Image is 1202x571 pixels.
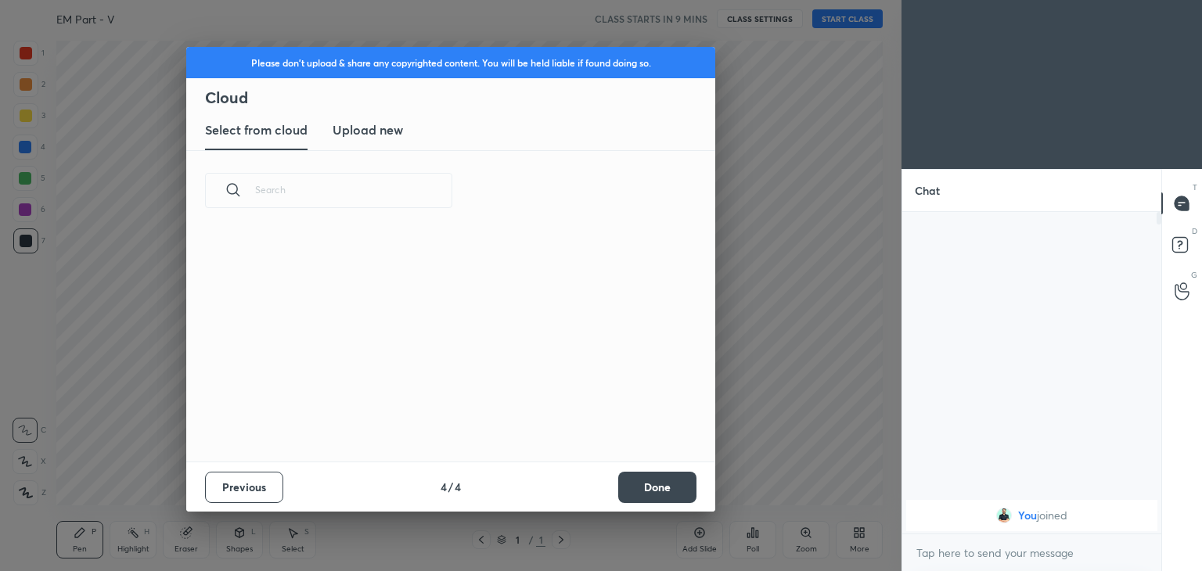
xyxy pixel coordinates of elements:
[205,120,308,139] h3: Select from cloud
[902,497,1161,534] div: grid
[1193,181,1197,193] p: T
[205,88,715,108] h2: Cloud
[441,479,447,495] h4: 4
[618,472,696,503] button: Done
[1018,509,1037,522] span: You
[255,156,452,223] input: Search
[996,508,1012,523] img: 963340471ff5441e8619d0a0448153d9.jpg
[1192,225,1197,237] p: D
[448,479,453,495] h4: /
[455,479,461,495] h4: 4
[186,47,715,78] div: Please don't upload & share any copyrighted content. You will be held liable if found doing so.
[1037,509,1067,522] span: joined
[1191,269,1197,281] p: G
[902,170,952,211] p: Chat
[205,472,283,503] button: Previous
[333,120,403,139] h3: Upload new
